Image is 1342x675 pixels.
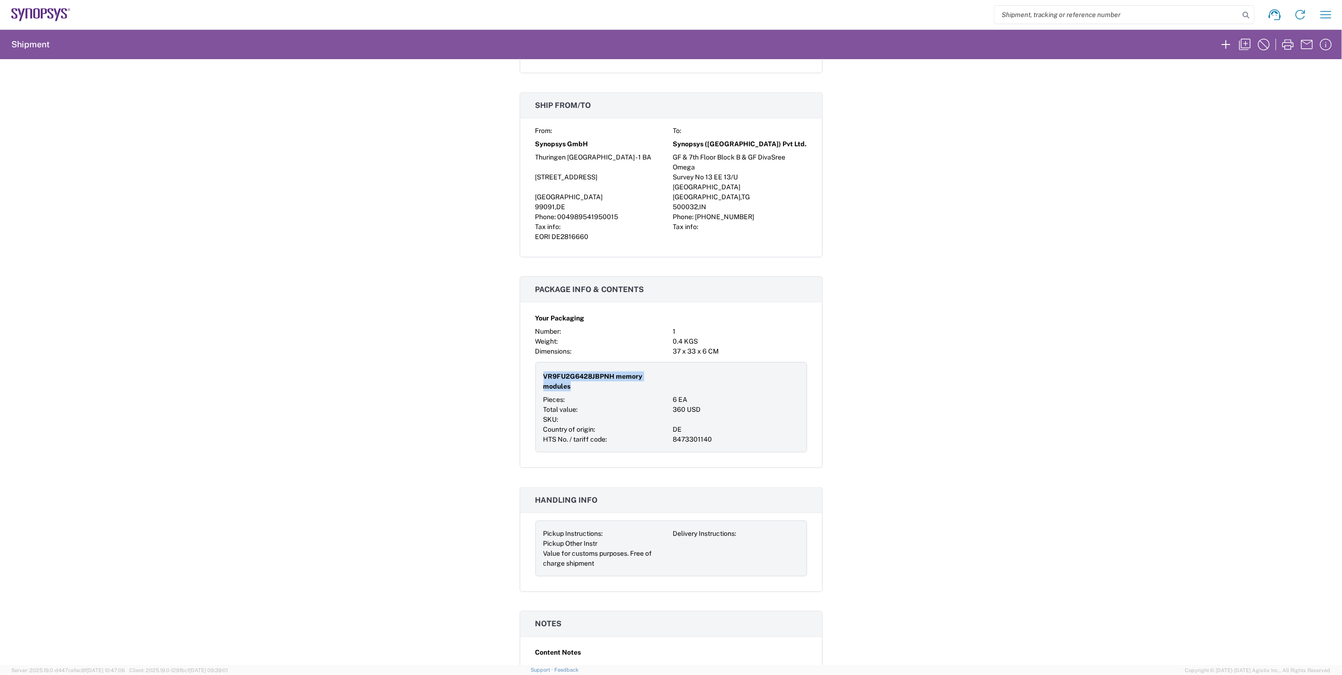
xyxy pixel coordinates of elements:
span: Pieces: [543,396,565,403]
span: Server: 2025.19.0-d447cefac8f [11,667,125,673]
span: DE [557,203,566,211]
a: Feedback [554,667,578,673]
div: 0.4 KGS [673,337,807,346]
div: Value for customs purposes. Free of charge shipment [543,549,669,568]
span: Synopsys ([GEOGRAPHIC_DATA]) Pvt Ltd. [673,139,807,149]
span: Delivery Instructions: [673,530,737,537]
span: Content Notes [535,648,581,658]
span: , [698,203,700,211]
span: [GEOGRAPHIC_DATA] [535,193,603,201]
span: Weight: [535,337,558,345]
span: Phone: [535,213,556,221]
span: [PHONE_NUMBER] [695,213,755,221]
div: Survey No 13 EE 13/U [GEOGRAPHIC_DATA] [673,172,807,192]
span: 99091 [535,203,555,211]
span: 500032 [673,203,698,211]
span: Copyright © [DATE]-[DATE] Agistix Inc., All Rights Reserved [1185,666,1331,675]
span: Phone: [673,213,694,221]
span: Notes [535,620,562,629]
span: From: [535,127,552,134]
div: 6 EA [673,395,799,405]
span: Dimensions: [535,347,572,355]
span: Pickup Instructions: [543,530,603,537]
span: [GEOGRAPHIC_DATA] [673,193,741,201]
h2: Shipment [11,39,50,50]
span: To: [673,127,682,134]
span: , [555,203,557,211]
span: Synopsys GmbH [535,139,588,149]
span: Your Packaging [535,313,585,323]
span: , [741,193,742,201]
div: Thuringen [GEOGRAPHIC_DATA] - 1 BA [535,152,669,172]
span: [DATE] 10:47:06 [87,667,125,673]
div: 1 [673,327,807,337]
div: 37 x 33 x 6 CM [673,346,807,356]
div: GF & 7th Floor Block B & GF DivaSree Omega [673,152,807,172]
span: EORI [535,233,551,240]
span: TG [742,193,750,201]
span: Package info & contents [535,285,644,294]
div: [STREET_ADDRESS] [535,172,669,192]
div: DE [673,425,799,435]
div: 360 USD [673,405,799,415]
input: Shipment, tracking or reference number [995,6,1240,24]
span: IN [700,203,707,211]
span: VR9FU2G6428JBPNH memory modules [543,372,669,391]
span: Number: [535,328,561,335]
span: Ship from/to [535,101,591,110]
a: Support [531,667,554,673]
span: SKU: [543,416,559,423]
span: HTS No. / tariff code: [543,435,607,443]
div: 8473301140 [673,435,799,444]
span: Total value: [543,406,578,413]
span: DE2816660 [552,233,589,240]
span: Tax info: [673,223,699,231]
span: Client: 2025.19.0-129fbcf [129,667,228,673]
span: [DATE] 09:39:01 [189,667,228,673]
div: Pickup Other Instr [543,539,669,549]
span: Handling Info [535,496,598,505]
span: 004989541950015 [558,213,619,221]
span: Country of origin: [543,426,595,433]
span: Tax info: [535,223,561,231]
